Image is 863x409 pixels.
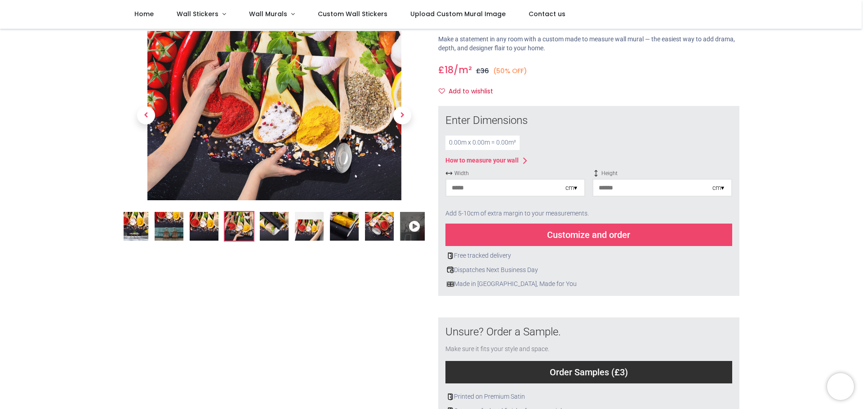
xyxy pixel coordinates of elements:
[134,9,154,18] span: Home
[120,212,148,241] img: Colourful Spices Kitchen Wall Mural Wallpaper
[330,212,359,241] img: Extra product image
[225,212,254,241] img: Extra product image
[454,63,472,76] span: /m²
[592,170,732,177] span: Height
[445,345,732,354] div: Make sure it fits your style and space.
[712,184,724,193] div: cm ▾
[445,392,732,401] div: Printed on Premium Satin
[445,113,732,128] div: Enter Dimensions
[445,266,732,275] div: Dispatches Next Business Day
[380,57,425,175] a: Next
[365,212,394,241] img: Extra product image
[438,35,739,53] p: Make a statement in any room with a custom made to measure wall mural — the easiest way to add dr...
[827,373,854,400] iframe: Brevo live chat
[439,88,445,94] i: Add to wishlist
[529,9,565,18] span: Contact us
[155,212,183,241] img: WS-45031-02
[445,280,732,289] div: Made in [GEOGRAPHIC_DATA], Made for You
[438,84,501,99] button: Add to wishlistAdd to wishlist
[493,66,527,76] small: (50% OFF)
[445,63,454,76] span: 18
[447,281,454,288] img: uk
[565,184,577,193] div: cm ▾
[260,212,289,241] img: Extra product image
[445,136,520,150] div: 0.00 m x 0.00 m = 0.00 m²
[177,9,218,18] span: Wall Stickers
[445,224,732,246] div: Customize and order
[318,9,387,18] span: Custom Wall Stickers
[476,66,489,75] span: £
[445,325,732,340] div: Unsure? Order a Sample.
[410,9,506,18] span: Upload Custom Mural Image
[124,31,425,200] img: Product image
[249,9,287,18] span: Wall Murals
[445,204,732,224] div: Add 5-10cm of extra margin to your measurements.
[445,156,519,165] div: How to measure your wall
[295,212,324,241] img: Extra product image
[137,107,155,125] span: Previous
[124,57,169,175] a: Previous
[393,107,411,125] span: Next
[480,66,489,75] span: 36
[438,63,454,76] span: £
[190,212,218,241] img: WS-45031-03
[445,361,732,383] div: Order Samples (£3)
[445,170,585,177] span: Width
[445,251,732,260] div: Free tracked delivery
